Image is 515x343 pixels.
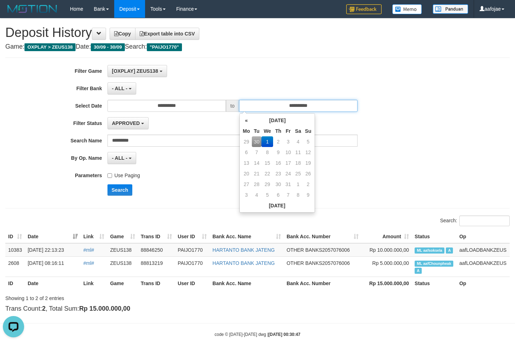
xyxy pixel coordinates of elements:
[261,158,273,168] td: 15
[293,158,303,168] td: 18
[293,179,303,190] td: 1
[303,147,313,158] td: 12
[107,82,136,94] button: - ALL -
[456,230,510,243] th: Op
[83,247,94,253] a: #ml#
[303,168,313,179] td: 26
[293,168,303,179] td: 25
[241,147,252,158] td: 6
[226,100,239,112] span: to
[440,216,510,226] label: Search:
[112,120,140,126] span: APPROVED
[212,247,275,253] a: HARTANTO BANK JATENG
[283,158,293,168] td: 17
[415,261,453,267] span: Manually Linked by aafChounpheak
[273,179,283,190] td: 30
[293,147,303,158] td: 11
[415,268,422,274] span: Approved
[346,4,382,14] img: Feedback.jpg
[210,230,284,243] th: Bank Acc. Name: activate to sort column ascending
[5,26,510,40] h1: Deposit History
[107,152,136,164] button: - ALL -
[241,158,252,168] td: 13
[392,4,422,14] img: Button%20Memo.svg
[446,247,453,254] span: Approved
[261,179,273,190] td: 29
[175,256,210,277] td: PAIJO1770
[42,305,45,312] strong: 2
[252,136,262,147] td: 30
[175,243,210,257] td: PAIJO1770
[303,126,313,136] th: Su
[241,126,252,136] th: Mo
[252,126,262,136] th: Tu
[370,247,409,253] span: Rp 10.000.000,00
[293,136,303,147] td: 4
[25,256,81,277] td: [DATE] 08:16:11
[112,68,158,74] span: [OXPLAY] ZEUS138
[241,200,313,211] th: [DATE]
[456,277,510,290] th: Op
[303,158,313,168] td: 19
[284,243,361,257] td: 2057076006
[175,277,210,290] th: User ID
[25,277,81,290] th: Date
[241,179,252,190] td: 27
[369,281,409,286] strong: Rp 15.000.000,00
[5,292,209,302] div: Showing 1 to 2 of 2 entries
[107,117,149,129] button: APPROVED
[138,256,175,277] td: 88813219
[372,260,409,266] span: Rp 5.000.000,00
[107,65,167,77] button: [OXPLAY] ZEUS138
[261,147,273,158] td: 8
[107,243,138,257] td: ZEUS138
[5,256,25,277] td: 2608
[284,230,361,243] th: Bank Acc. Number: activate to sort column ascending
[261,168,273,179] td: 22
[273,168,283,179] td: 23
[252,115,303,126] th: [DATE]
[303,179,313,190] td: 2
[25,243,81,257] td: [DATE] 22:13:23
[212,260,275,266] a: HARTANTO BANK JATENG
[107,277,138,290] th: Game
[252,168,262,179] td: 21
[241,115,252,126] th: «
[412,230,456,243] th: Status
[135,28,199,40] a: Export table into CSV
[412,277,456,290] th: Status
[81,277,107,290] th: Link
[283,136,293,147] td: 3
[241,168,252,179] td: 20
[112,86,128,91] span: - ALL -
[210,277,284,290] th: Bank Acc. Name
[5,243,25,257] td: 10383
[83,260,94,266] a: #ml#
[293,126,303,136] th: Sa
[283,168,293,179] td: 24
[114,31,131,37] span: Copy
[107,169,140,179] label: Use Paging
[175,230,210,243] th: User ID: activate to sort column ascending
[273,136,283,147] td: 2
[273,158,283,168] td: 16
[79,305,130,312] strong: Rp 15.000.000,00
[5,305,510,312] h4: Trans Count: , Total Sum:
[283,126,293,136] th: Fr
[140,31,195,37] span: Export table into CSV
[293,190,303,200] td: 8
[456,243,510,257] td: aafLOADBANKZEUS
[138,230,175,243] th: Trans ID: activate to sort column ascending
[415,247,444,254] span: Manually Linked by aafsoksela
[284,256,361,277] td: 2057076006
[241,136,252,147] td: 29
[24,43,76,51] span: OXPLAY > ZEUS138
[287,247,322,253] span: OTHER BANKS
[107,230,138,243] th: Game: activate to sort column ascending
[283,179,293,190] td: 31
[138,277,175,290] th: Trans ID
[303,190,313,200] td: 9
[241,190,252,200] td: 3
[215,332,300,337] small: code © [DATE]-[DATE] dwg |
[433,4,468,14] img: panduan.png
